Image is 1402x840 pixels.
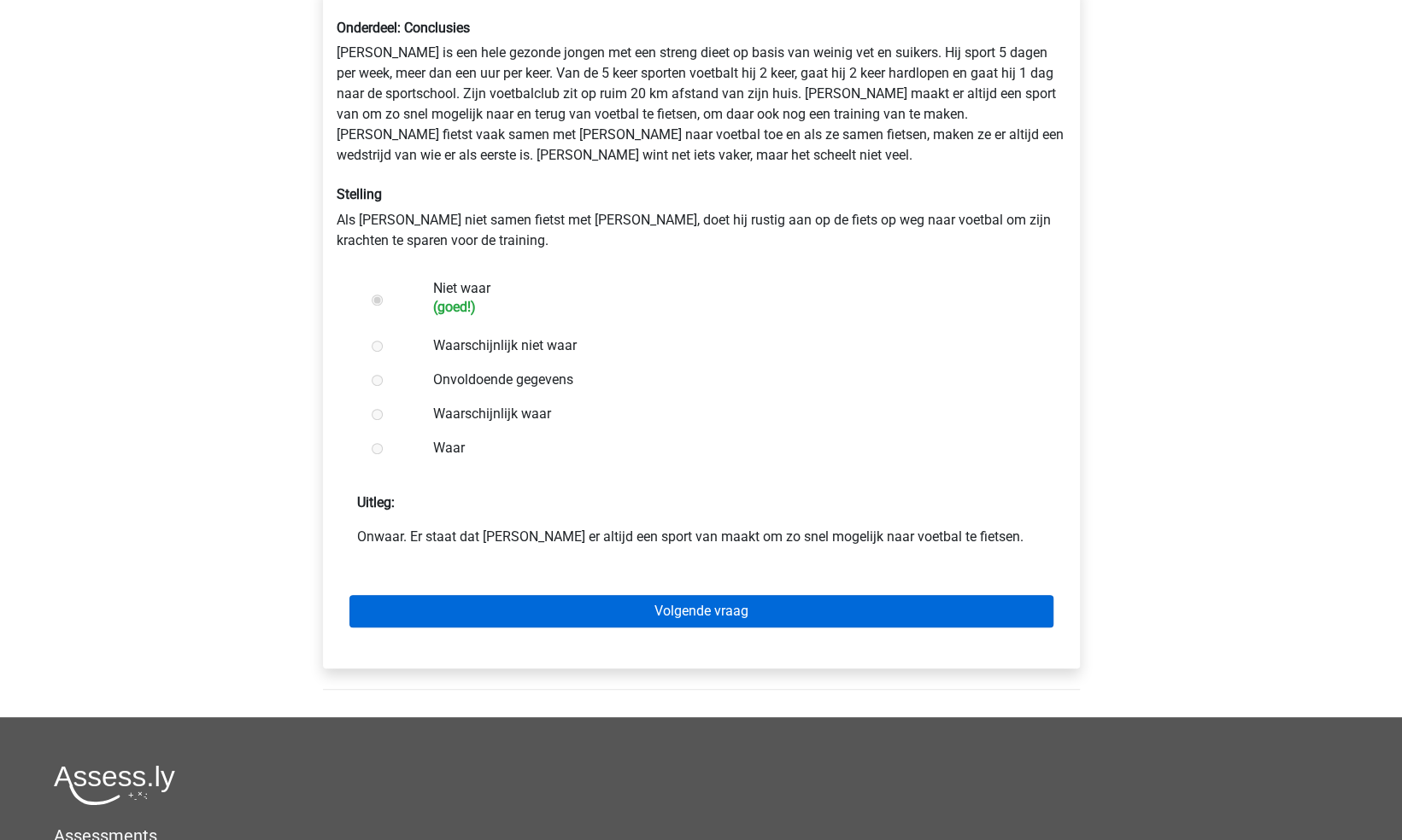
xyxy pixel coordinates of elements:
[349,595,1053,627] a: Volgende vraag
[433,278,1024,315] label: Niet waar
[324,6,1079,264] div: [PERSON_NAME] is een hele gezonde jongen met een streng dieet op basis van weinig vet en suikers....
[337,20,1066,36] h6: Onderdeel: Conclusies
[433,438,1024,458] label: Waar
[357,527,1046,547] p: Onwaar. Er staat dat [PERSON_NAME] er altijd een sport van maakt om zo snel mogelijk naar voetbal...
[433,370,1024,390] label: Onvoldoende gegevens
[433,335,1024,356] label: Waarschijnlijk niet waar
[433,299,1024,315] h6: (goed!)
[357,494,395,510] strong: Uitleg:
[433,404,1024,424] label: Waarschijnlijk waar
[337,186,1066,202] h6: Stelling
[54,765,175,805] img: Assessly logo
